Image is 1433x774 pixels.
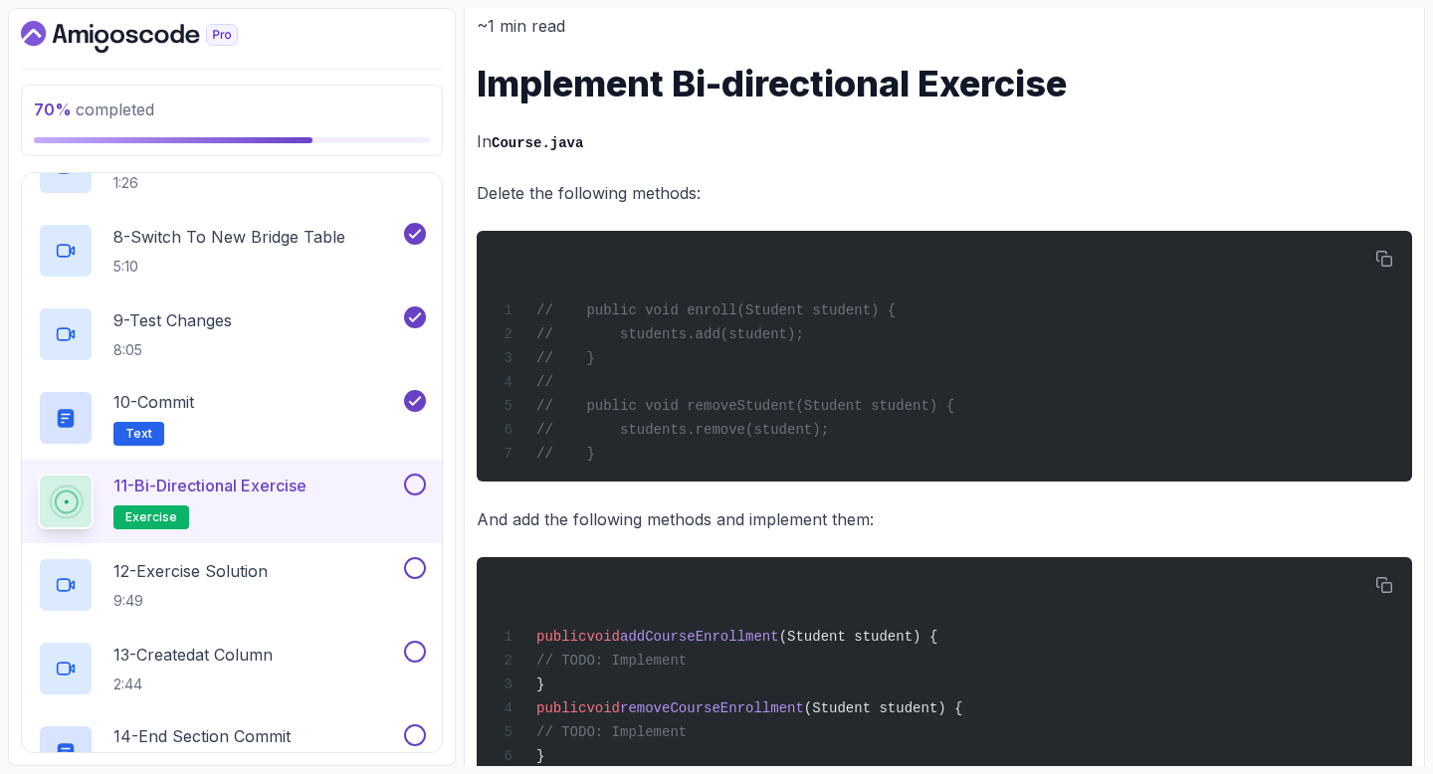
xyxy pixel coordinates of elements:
span: (Student student) { [779,629,938,645]
p: 10 - Commit [113,390,194,414]
p: 13 - Createdat Column [113,643,273,667]
p: 9 - Test Changes [113,308,232,332]
span: public [536,700,586,716]
p: 8 - Switch To New Bridge Table [113,225,345,249]
button: 9-Test Changes8:05 [38,306,426,362]
button: 11-Bi-directional Exerciseexercise [38,474,426,529]
span: // } [536,350,595,366]
p: 11 - Bi-directional Exercise [113,474,307,497]
p: In [477,127,1412,156]
p: 2:44 [113,675,273,694]
h1: Implement Bi-directional Exercise [477,64,1412,103]
span: } [536,748,544,764]
p: 12 - Exercise Solution [113,559,268,583]
span: // } [536,446,595,462]
span: // public void removeStudent(Student student) { [536,398,954,414]
span: void [586,700,620,716]
span: (Student student) { [804,700,963,716]
p: 5:10 [113,257,345,277]
span: 70 % [34,99,72,119]
span: // TODO: Implement [536,724,687,740]
button: 8-Switch To New Bridge Table5:10 [38,223,426,279]
span: // public void enroll(Student student) { [536,302,896,318]
span: // TODO: Implement [536,653,687,669]
span: exercise [125,509,177,525]
p: Delete the following methods: [477,179,1412,207]
span: Text [125,426,152,442]
span: // [536,374,553,390]
a: Dashboard [21,21,284,53]
button: 12-Exercise Solution9:49 [38,557,426,613]
span: void [586,629,620,645]
button: 10-CommitText [38,390,426,446]
p: ~1 min read [477,12,1412,40]
p: 14 - End Section Commit [113,724,291,748]
span: } [536,677,544,692]
span: public [536,629,586,645]
p: And add the following methods and implement them: [477,505,1412,533]
button: 13-Createdat Column2:44 [38,641,426,696]
span: // students.add(student); [536,326,804,342]
span: completed [34,99,154,119]
span: removeCourseEnrollment [620,700,804,716]
p: 1:26 [113,173,262,193]
p: 8:05 [113,340,232,360]
code: Course.java [492,135,583,151]
span: // students.remove(student); [536,422,829,438]
p: 9:49 [113,591,268,611]
span: addCourseEnrollment [620,629,779,645]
